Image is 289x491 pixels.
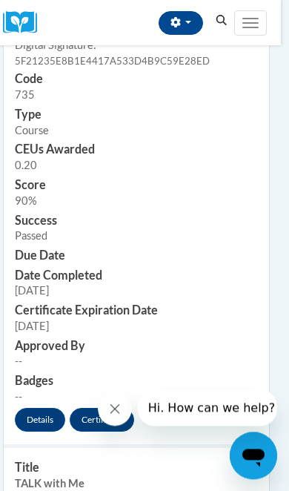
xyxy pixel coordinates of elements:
[15,284,49,297] span: [DATE]
[98,392,132,426] iframe: Close message
[15,337,258,355] h3: Approved By
[230,432,277,479] iframe: Button to launch messaging window
[15,158,258,174] div: 0.20
[210,12,233,30] button: Search
[3,11,47,34] img: Logo brand
[4,211,269,246] td: Passed
[15,106,258,123] h3: Type
[15,372,258,389] h3: Badges
[15,320,49,332] span: [DATE]
[70,408,134,432] a: Certificate
[15,302,258,319] h3: Certificate Expiration Date
[3,11,47,34] a: Cox Campus
[15,141,258,158] h3: CEUs Awarded
[15,408,65,432] a: Details button
[15,55,210,67] span: 5F21235E8B1E4417A533D4B9C59E28ED
[4,69,269,105] td: 735
[15,267,258,284] h3: Date Completed
[159,11,203,35] button: Account Settings
[15,247,258,264] h3: Due Date
[15,459,258,476] h3: Title
[15,70,258,88] h3: Code
[4,105,269,140] td: Course
[15,177,258,194] h3: Score
[4,336,269,372] td: --
[4,406,269,444] td: Actions
[15,194,37,207] span: 90%
[15,212,258,229] h3: Success
[15,38,258,53] label: Digital Signature:
[4,371,269,406] td: --
[138,389,277,426] iframe: Message from company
